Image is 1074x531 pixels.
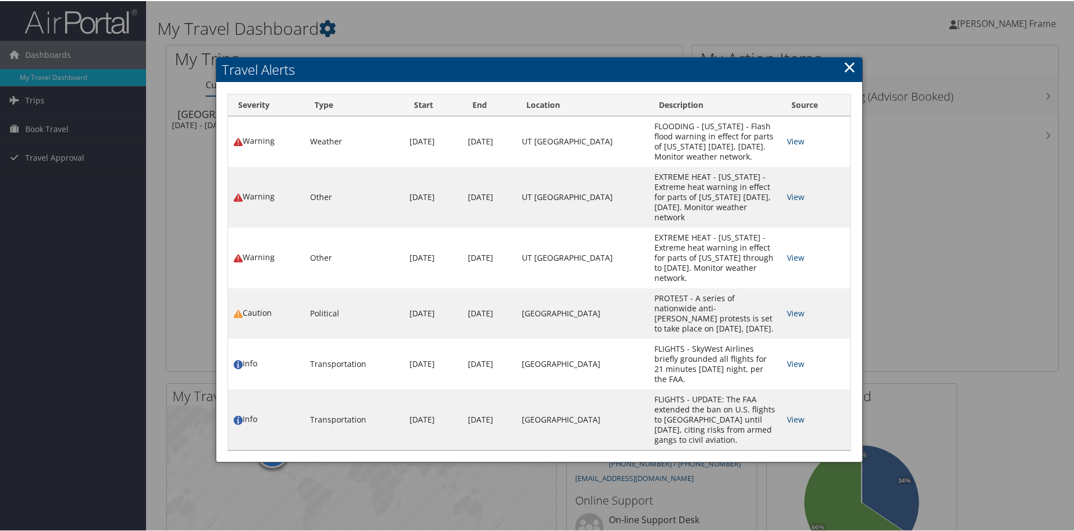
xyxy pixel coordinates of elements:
a: View [787,357,804,368]
img: alert-flat-solid-warning.png [234,253,243,262]
td: EXTREME HEAT - [US_STATE] - Extreme heat warning in effect for parts of [US_STATE] through to [DA... [649,226,781,287]
th: Source [781,93,850,115]
td: [GEOGRAPHIC_DATA] [516,388,649,449]
td: [DATE] [462,338,516,388]
th: Type: activate to sort column ascending [304,93,404,115]
td: Weather [304,115,404,166]
th: Severity: activate to sort column ascending [228,93,304,115]
td: Transportation [304,388,404,449]
td: Info [228,338,304,388]
td: [DATE] [404,226,462,287]
td: Warning [228,115,304,166]
th: Description [649,93,781,115]
a: View [787,135,804,146]
td: PROTEST - A series of nationwide anti-[PERSON_NAME] protests is set to take place on [DATE], [DATE]. [649,287,781,338]
td: [DATE] [404,338,462,388]
a: Close [843,55,856,77]
td: EXTREME HEAT - [US_STATE] - Extreme heat warning in effect for parts of [US_STATE] [DATE], [DATE]... [649,166,781,226]
a: View [787,413,804,424]
td: Warning [228,166,304,226]
td: [DATE] [404,166,462,226]
th: Start: activate to sort column ascending [404,93,462,115]
a: View [787,307,804,317]
td: Warning [228,226,304,287]
td: Political [304,287,404,338]
th: Location [516,93,649,115]
a: View [787,251,804,262]
a: View [787,190,804,201]
td: Info [228,388,304,449]
td: [DATE] [462,388,516,449]
td: [GEOGRAPHIC_DATA] [516,338,649,388]
td: [DATE] [462,226,516,287]
td: UT [GEOGRAPHIC_DATA] [516,226,649,287]
td: FLIGHTS - UPDATE: The FAA extended the ban on U.S. flights to [GEOGRAPHIC_DATA] until [DATE], cit... [649,388,781,449]
td: [DATE] [404,115,462,166]
img: alert-flat-solid-warning.png [234,137,243,146]
img: alert-flat-solid-info.png [234,415,243,424]
td: [DATE] [404,287,462,338]
td: [GEOGRAPHIC_DATA] [516,287,649,338]
th: End: activate to sort column ascending [462,93,516,115]
img: alert-flat-solid-warning.png [234,192,243,201]
td: UT [GEOGRAPHIC_DATA] [516,115,649,166]
img: alert-flat-solid-caution.png [234,308,243,317]
td: Caution [228,287,304,338]
h2: Travel Alerts [216,56,862,81]
td: [DATE] [462,287,516,338]
td: FLOODING - [US_STATE] - Flash flood warning in effect for parts of [US_STATE] [DATE], [DATE]. Mon... [649,115,781,166]
td: Other [304,226,404,287]
td: UT [GEOGRAPHIC_DATA] [516,166,649,226]
td: Transportation [304,338,404,388]
td: [DATE] [462,115,516,166]
td: [DATE] [462,166,516,226]
td: Other [304,166,404,226]
img: alert-flat-solid-info.png [234,359,243,368]
td: [DATE] [404,388,462,449]
td: FLIGHTS - SkyWest Airlines briefly grounded all flights for 21 minutes [DATE] night, per the FAA. [649,338,781,388]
